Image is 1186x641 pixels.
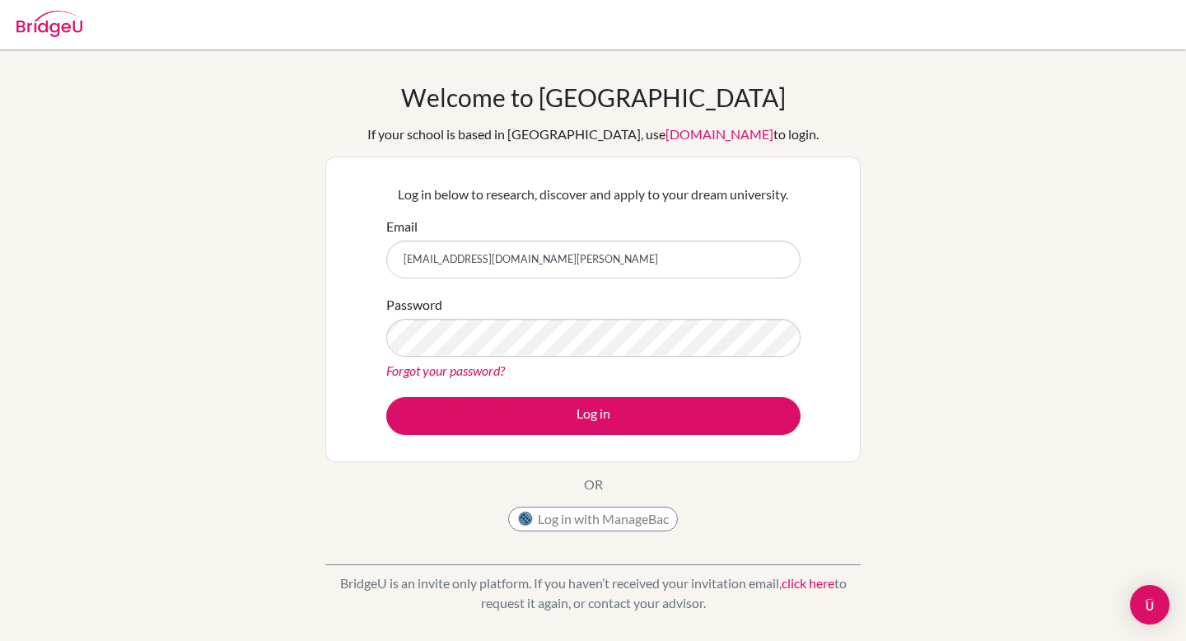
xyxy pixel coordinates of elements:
div: If your school is based in [GEOGRAPHIC_DATA], use to login. [367,124,819,144]
p: Log in below to research, discover and apply to your dream university. [386,185,801,204]
a: click here [782,575,834,591]
h1: Welcome to [GEOGRAPHIC_DATA] [401,82,786,112]
img: Bridge-U [16,11,82,37]
button: Log in with ManageBac [508,507,678,531]
a: Forgot your password? [386,363,505,378]
label: Email [386,217,418,236]
p: OR [584,475,603,494]
a: [DOMAIN_NAME] [665,126,773,142]
button: Log in [386,397,801,435]
p: BridgeU is an invite only platform. If you haven’t received your invitation email, to request it ... [325,573,861,613]
div: Open Intercom Messenger [1130,585,1170,625]
label: Password [386,295,442,315]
